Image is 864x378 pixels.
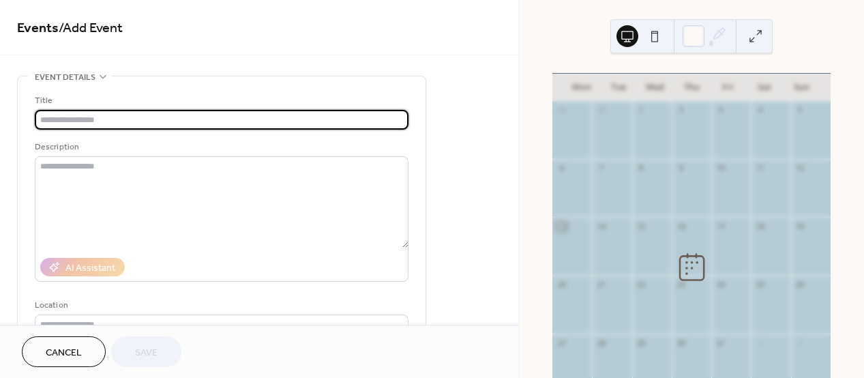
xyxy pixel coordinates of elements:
[556,338,567,348] div: 27
[17,15,59,42] a: Events
[710,74,747,101] div: Fri
[59,15,123,42] span: / Add Event
[715,280,726,290] div: 24
[755,338,765,348] div: 1
[755,105,765,115] div: 4
[783,74,820,101] div: Sun
[35,298,406,312] div: Location
[556,105,567,115] div: 29
[556,163,567,173] div: 6
[35,70,95,85] span: Event details
[715,338,726,348] div: 31
[747,74,784,101] div: Sat
[35,140,406,154] div: Description
[676,105,686,115] div: 2
[596,338,606,348] div: 28
[596,280,606,290] div: 21
[715,163,726,173] div: 10
[596,163,606,173] div: 7
[636,105,646,115] div: 1
[676,221,686,231] div: 16
[596,221,606,231] div: 14
[676,163,686,173] div: 9
[22,336,106,367] button: Cancel
[795,221,805,231] div: 19
[46,346,82,360] span: Cancel
[795,105,805,115] div: 5
[676,280,686,290] div: 23
[35,93,406,108] div: Title
[563,74,600,101] div: Mon
[673,74,710,101] div: Thu
[596,105,606,115] div: 30
[715,105,726,115] div: 3
[636,280,646,290] div: 22
[556,221,567,231] div: 13
[636,163,646,173] div: 8
[637,74,674,101] div: Wed
[636,221,646,231] div: 15
[755,163,765,173] div: 11
[636,338,646,348] div: 29
[795,280,805,290] div: 26
[755,280,765,290] div: 25
[755,221,765,231] div: 18
[676,338,686,348] div: 30
[795,163,805,173] div: 12
[715,221,726,231] div: 17
[556,280,567,290] div: 20
[795,338,805,348] div: 2
[600,74,637,101] div: Tue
